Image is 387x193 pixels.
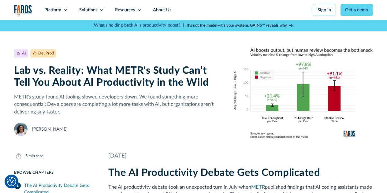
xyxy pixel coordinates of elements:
[7,177,16,186] button: Cookie Settings
[108,152,373,160] div: [DATE]
[14,5,32,17] img: Logo of the analytics and reporting company Faros.
[340,4,373,16] a: Get a demo
[187,24,287,27] strong: It’s not the model—it’s your system. GAINS™ reveals why
[79,7,97,13] div: Solutions
[14,65,224,89] h1: Lab vs. Reality: What METR's Study Can’t Tell You About AI Productivity in the Wild
[14,170,95,176] div: Browse Chapters
[313,4,336,16] a: Sign in
[38,50,54,56] div: DevProd
[115,7,135,13] div: Resources
[251,185,265,190] a: METR
[7,177,16,186] img: Revisit consent button
[44,7,61,13] div: Platform
[25,153,28,159] div: 5
[32,126,67,133] div: [PERSON_NAME]
[187,23,293,28] a: It’s not the model—it’s your system. GAINS™ reveals why
[14,5,32,17] a: home
[14,93,224,116] p: METR's study found AI tooling slowed developers down. We found something more consequential: Deve...
[14,123,28,136] img: Naomi Lurie
[22,50,26,56] div: AI
[94,22,184,29] p: What's holding back AI's productivity boost? |
[108,167,373,179] h2: The AI Productivity Debate Gets Complicated
[233,47,373,138] img: A chart from the AI Productivity Paradox Report 2025 showing that AI boosts output, but human rev...
[28,153,43,159] div: min read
